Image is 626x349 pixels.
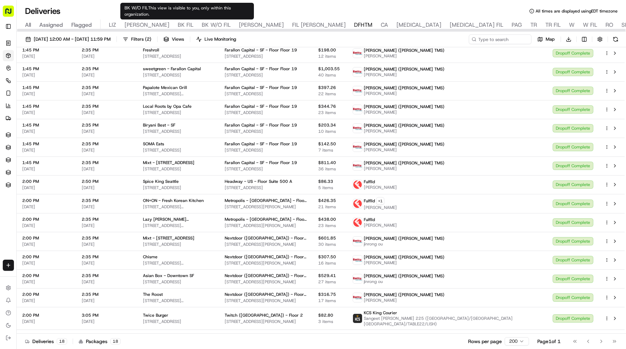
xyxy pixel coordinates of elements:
[22,85,71,90] span: 1:45 PM
[56,134,114,146] a: 💻API Documentation
[22,110,71,115] span: [DATE]
[143,129,214,134] span: [STREET_ADDRESS]
[318,242,342,247] span: 30 items
[468,338,502,345] p: Rows per page
[25,21,31,29] span: All
[143,279,214,285] span: [STREET_ADDRESS]
[318,298,342,303] span: 17 items
[318,204,342,210] span: 21 items
[225,279,307,285] span: [STREET_ADDRESS][PERSON_NAME]
[364,147,444,153] span: [PERSON_NAME]
[225,179,292,184] span: Headway - US - Floor Suite 500 A
[22,254,71,260] span: 2:00 PM
[7,101,18,112] img: Klarizel Pensader
[143,292,163,297] span: The Roost
[143,141,164,147] span: SOMA Eats
[536,8,618,14] span: All times are displayed using EDT timezone
[22,185,71,190] span: [DATE]
[318,66,342,72] span: $1,003.55
[22,34,114,44] button: [DATE] 12:00 AM - [DATE] 11:59 PM
[31,73,96,79] div: We're available if you need us!
[292,21,346,29] span: FIL [PERSON_NAME]
[145,36,151,42] span: ( 2 )
[34,36,111,42] span: [DATE] 12:00 AM - [DATE] 11:59 PM
[225,292,307,297] span: Nextdoor ([GEOGRAPHIC_DATA]) - Floor 1st
[225,91,307,97] span: [STREET_ADDRESS]
[318,254,342,260] span: $307.50
[225,217,307,222] span: Metropolis - [GEOGRAPHIC_DATA] - Floor suite 200
[108,89,127,97] button: See all
[225,47,297,53] span: Farallon Capital - SF - Floor Floor 19
[318,319,342,324] span: 3 items
[109,21,116,29] span: LIZ
[15,66,27,79] img: 1724597045416-56b7ee45-8013-43a0-a6f9-03cb97ddad50
[63,108,77,113] span: [DATE]
[318,54,342,59] span: 12 items
[318,179,342,184] span: $86.33
[82,179,132,184] span: 2:50 PM
[49,153,84,159] a: Powered byPylon
[82,141,132,147] span: 2:35 PM
[318,129,342,134] span: 10 items
[82,198,132,203] span: 2:35 PM
[318,198,342,203] span: $426.35
[364,205,397,210] span: [PERSON_NAME]
[225,273,307,278] span: Nextdoor ([GEOGRAPHIC_DATA]) - Floor 1st
[7,137,13,143] div: 📗
[364,333,397,338] span: KCS King Courier
[82,104,132,109] span: 2:35 PM
[225,185,307,190] span: [STREET_ADDRESS]
[57,338,67,344] div: 18
[450,21,503,29] span: [MEDICAL_DATA] FIL
[22,319,71,324] span: [DATE]
[143,223,214,228] span: [STREET_ADDRESS][PERSON_NAME]
[22,147,71,153] span: [DATE]
[605,21,613,29] span: RO
[82,85,132,90] span: 2:35 PM
[79,338,121,345] div: Packages
[193,34,239,44] button: Live Monitoring
[318,166,342,172] span: 36 items
[364,279,444,284] span: jinrong ou
[225,298,307,303] span: [STREET_ADDRESS][PERSON_NAME]
[82,166,132,172] span: [DATE]
[225,129,307,134] span: [STREET_ADDRESS]
[364,222,397,228] span: [PERSON_NAME]
[178,21,193,29] span: BK FIL
[225,223,307,228] span: [STREET_ADDRESS][PERSON_NAME]
[353,49,362,58] img: betty.jpg
[376,197,384,205] button: +1
[225,242,307,247] span: [STREET_ADDRESS][PERSON_NAME]
[353,67,362,76] img: betty.jpg
[118,68,127,77] button: Start new chat
[82,47,132,53] span: 2:35 PM
[59,108,61,113] span: •
[143,242,214,247] span: [STREET_ADDRESS]
[318,47,342,53] span: $198.00
[364,91,444,96] span: [PERSON_NAME]
[318,292,342,297] span: $316.75
[82,223,132,228] span: [DATE]
[82,298,132,303] span: [DATE]
[512,21,522,29] span: PAG
[318,235,342,241] span: $601.85
[353,105,362,114] img: betty.jpg
[353,218,362,227] img: profile_Fulflld_OnFleet_Thistle_SF.png
[225,122,297,128] span: Farallon Capital - SF - Floor Floor 19
[125,5,231,17] span: This view is visible to you, only within this organization.
[225,66,297,72] span: Farallon Capital - SF - Floor Floor 19
[530,21,537,29] span: TR
[22,91,71,97] span: [DATE]
[364,85,444,91] span: [PERSON_NAME] ([PERSON_NAME] TMS)
[59,137,64,143] div: 💻
[143,72,214,78] span: [STREET_ADDRESS]
[39,21,63,29] span: Assigned
[7,66,19,79] img: 1736555255976-a54dd68f-1ca7-489b-9aae-adbdc363a1c4
[318,279,342,285] span: 27 items
[318,273,342,278] span: $529.41
[22,223,71,228] span: [DATE]
[364,292,444,298] span: [PERSON_NAME] ([PERSON_NAME] TMS)
[22,279,71,285] span: [DATE]
[225,260,307,266] span: [STREET_ADDRESS][PERSON_NAME]
[14,137,53,144] span: Knowledge Base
